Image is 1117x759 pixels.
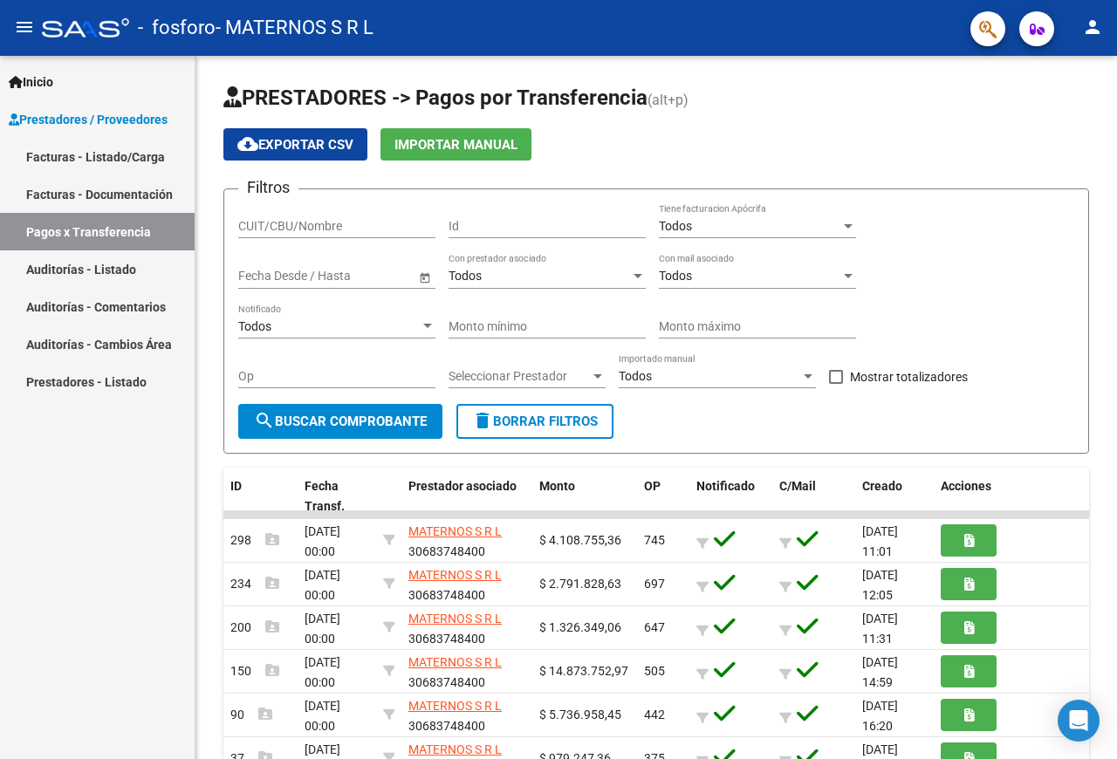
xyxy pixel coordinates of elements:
datatable-header-cell: ID [223,468,298,525]
input: Fecha fin [317,269,402,284]
span: [DATE] 16:20 [862,699,898,733]
button: Importar Manual [380,128,531,161]
span: Importar Manual [394,137,517,153]
span: (alt+p) [648,92,689,108]
span: Monto [539,479,575,493]
span: Prestadores / Proveedores [9,110,168,129]
span: [DATE] 00:00 [305,524,340,558]
span: [DATE] 14:59 [862,655,898,689]
span: Todos [659,219,692,233]
span: $ 14.873.752,97 [539,664,628,678]
span: [DATE] 00:00 [305,655,340,689]
span: 234 [230,577,279,591]
span: 150 [230,664,279,678]
datatable-header-cell: Acciones [934,468,1091,525]
span: 442 [644,708,665,721]
span: [DATE] 11:01 [862,524,898,558]
span: Todos [238,319,271,333]
span: PRESTADORES -> Pagos por Transferencia [223,85,648,110]
span: Seleccionar Prestador [449,369,590,384]
mat-icon: delete [472,410,493,431]
span: - MATERNOS S R L [216,9,373,47]
span: Inicio [9,72,53,92]
span: 298 [230,533,279,547]
span: MATERNOS S R L [408,699,502,713]
datatable-header-cell: Monto [532,468,637,525]
span: Mostrar totalizadores [850,366,968,387]
mat-icon: cloud_download [237,133,258,154]
span: 90 [230,708,272,721]
button: Open calendar [415,268,434,286]
span: $ 4.108.755,36 [539,533,621,547]
span: Todos [659,269,692,283]
span: 30683748400 [408,524,502,558]
span: $ 5.736.958,45 [539,708,621,721]
span: 30683748400 [408,655,502,689]
mat-icon: menu [14,17,35,38]
span: $ 2.791.828,63 [539,577,621,591]
span: 30683748400 [408,699,502,733]
span: [DATE] 00:00 [305,699,340,733]
datatable-header-cell: OP [637,468,689,525]
h3: Filtros [238,175,298,200]
datatable-header-cell: Notificado [689,468,772,525]
span: 697 [644,577,665,591]
button: Borrar Filtros [456,404,613,439]
span: 200 [230,620,279,634]
span: Todos [619,369,652,383]
mat-icon: search [254,410,275,431]
datatable-header-cell: C/Mail [772,468,855,525]
span: ID [230,479,242,493]
span: Todos [449,269,482,283]
button: Exportar CSV [223,128,367,161]
input: Fecha inicio [238,269,302,284]
span: Notificado [696,479,755,493]
span: MATERNOS S R L [408,568,502,582]
span: MATERNOS S R L [408,524,502,538]
div: Open Intercom Messenger [1058,700,1100,742]
datatable-header-cell: Fecha Transf. [298,468,376,525]
span: MATERNOS S R L [408,655,502,669]
span: MATERNOS S R L [408,612,502,626]
span: Exportar CSV [237,137,353,153]
datatable-header-cell: Prestador asociado [401,468,532,525]
span: Creado [862,479,902,493]
span: $ 1.326.349,06 [539,620,621,634]
span: 745 [644,533,665,547]
span: 30683748400 [408,568,502,602]
span: Fecha Transf. [305,479,345,513]
datatable-header-cell: Creado [855,468,934,525]
span: [DATE] 12:05 [862,568,898,602]
span: Prestador asociado [408,479,517,493]
span: Borrar Filtros [472,414,598,429]
span: 505 [644,664,665,678]
span: OP [644,479,661,493]
span: [DATE] 00:00 [305,612,340,646]
span: 30683748400 [408,612,502,646]
span: MATERNOS S R L [408,742,502,756]
span: [DATE] 00:00 [305,568,340,602]
button: Buscar Comprobante [238,404,442,439]
span: Buscar Comprobante [254,414,427,429]
span: C/Mail [779,479,816,493]
span: Acciones [941,479,991,493]
mat-icon: person [1082,17,1103,38]
span: 647 [644,620,665,634]
span: [DATE] 11:31 [862,612,898,646]
span: - fosforo [138,9,216,47]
